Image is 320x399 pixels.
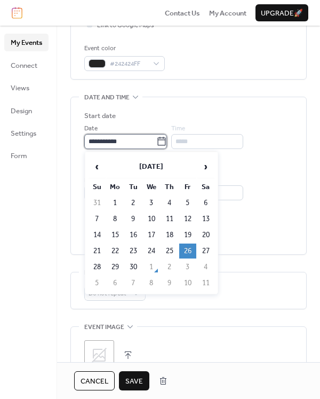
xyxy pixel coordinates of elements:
td: 11 [161,212,178,226]
td: 1 [107,195,124,210]
td: 9 [125,212,142,226]
td: 3 [143,195,160,210]
td: 22 [107,244,124,259]
td: 14 [89,228,106,242]
span: #242424FF [110,59,148,69]
div: Event color [84,43,163,54]
td: 23 [125,244,142,259]
span: Cancel [81,376,108,387]
td: 12 [179,212,196,226]
a: Connect [4,57,49,74]
span: ‹ [89,156,105,177]
td: 2 [125,195,142,210]
span: Save [125,376,143,387]
td: 31 [89,195,106,210]
span: Connect [11,60,37,71]
a: Design [4,102,49,119]
th: Th [161,179,178,194]
th: Mo [107,179,124,194]
th: [DATE] [107,155,196,178]
td: 17 [143,228,160,242]
span: Date and time [84,92,130,103]
span: Upgrade 🚀 [261,8,303,19]
span: Design [11,106,32,116]
td: 13 [197,212,214,226]
td: 11 [197,276,214,291]
span: Event image [84,322,124,333]
a: Form [4,147,49,164]
td: 24 [143,244,160,259]
td: 4 [197,260,214,275]
td: 6 [107,276,124,291]
a: My Account [209,7,246,18]
td: 9 [161,276,178,291]
button: Save [119,371,149,390]
td: 10 [179,276,196,291]
div: Start date [84,111,116,121]
a: My Events [4,34,49,51]
span: Date [84,123,98,134]
td: 5 [89,276,106,291]
span: Contact Us [165,8,200,19]
span: My Account [209,8,246,19]
span: My Events [11,37,42,48]
td: 8 [143,276,160,291]
th: We [143,179,160,194]
td: 15 [107,228,124,242]
td: 25 [161,244,178,259]
td: 7 [125,276,142,291]
a: Contact Us [165,7,200,18]
td: 29 [107,260,124,275]
span: Time [171,123,185,134]
td: 26 [179,244,196,259]
th: Su [89,179,106,194]
span: Link to Google Maps [97,20,154,31]
td: 30 [125,260,142,275]
span: Settings [11,128,36,139]
div: ; [84,340,114,370]
td: 19 [179,228,196,242]
a: Settings [4,124,49,142]
th: Fr [179,179,196,194]
th: Sa [197,179,214,194]
td: 10 [143,212,160,226]
td: 7 [89,212,106,226]
span: Views [11,83,29,93]
td: 8 [107,212,124,226]
td: 20 [197,228,214,242]
td: 28 [89,260,106,275]
img: logo [12,7,22,19]
td: 21 [89,244,106,259]
td: 1 [143,260,160,275]
a: Views [4,79,49,96]
td: 4 [161,195,178,210]
td: 6 [197,195,214,210]
td: 2 [161,260,178,275]
th: Tu [125,179,142,194]
td: 18 [161,228,178,242]
button: Cancel [74,371,115,390]
td: 3 [179,260,196,275]
button: Upgrade🚀 [255,4,308,21]
td: 27 [197,244,214,259]
td: 5 [179,195,196,210]
td: 16 [125,228,142,242]
span: Form [11,151,27,161]
span: › [198,156,214,177]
